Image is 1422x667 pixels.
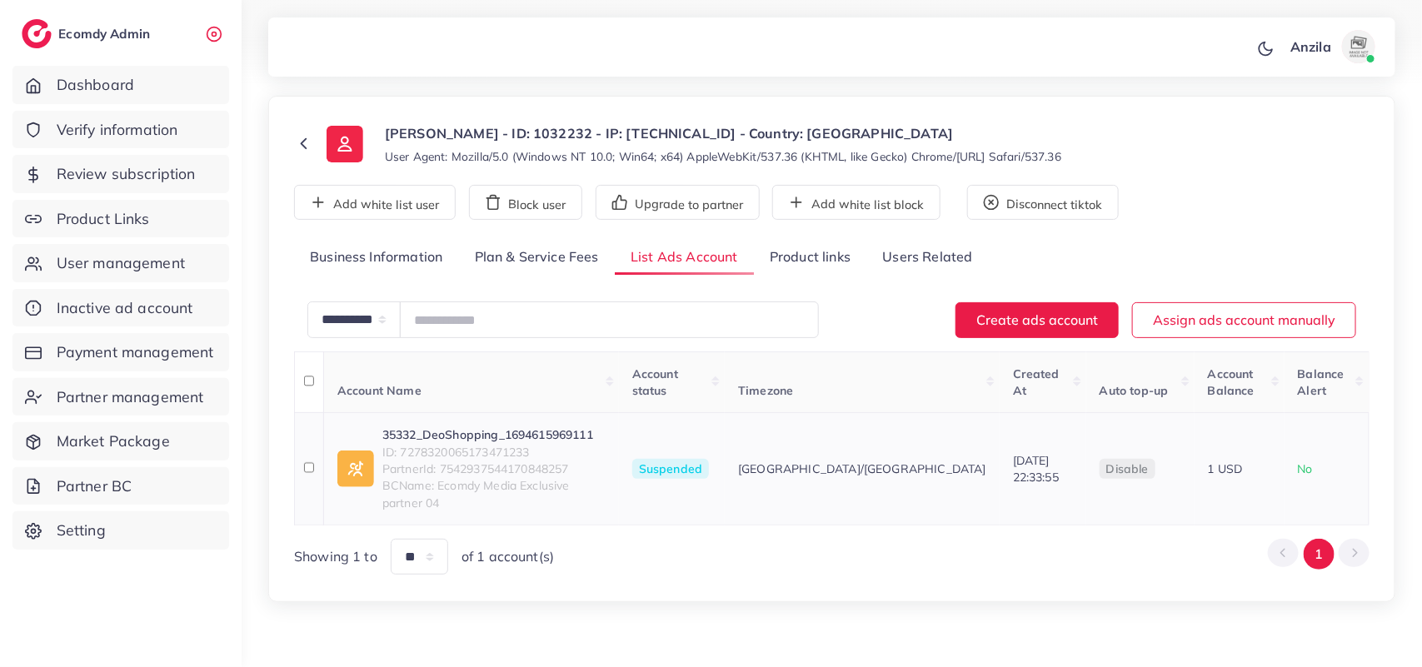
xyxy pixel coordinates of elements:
span: Verify information [57,119,178,141]
a: 35332_DeoShopping_1694615969111 [382,426,606,443]
span: Payment management [57,341,214,363]
span: Account Balance [1208,366,1255,398]
button: Disconnect tiktok [967,185,1119,220]
a: Product Links [12,200,229,238]
a: logoEcomdy Admin [22,19,154,48]
a: Plan & Service Fees [459,240,615,276]
a: Market Package [12,422,229,460]
a: Product links [754,240,866,276]
span: Setting [57,520,106,541]
button: Assign ads account manually [1132,302,1356,338]
span: disable [1106,461,1149,476]
button: Block user [469,185,582,220]
span: No [1298,461,1313,476]
span: 1 USD [1208,461,1243,476]
a: Payment management [12,333,229,371]
a: Setting [12,511,229,550]
button: Upgrade to partner [596,185,760,220]
span: ID: 7278320065173471233 [382,444,606,460]
a: Users Related [866,240,988,276]
span: Showing 1 to [294,547,377,566]
span: Inactive ad account [57,297,193,319]
a: Review subscription [12,155,229,193]
span: Partner BC [57,475,132,497]
button: Go to page 1 [1304,539,1335,570]
img: ic-ad-info.7fc67b75.svg [337,450,374,487]
h2: Ecomdy Admin [58,26,154,42]
span: Product Links [57,208,150,230]
span: Account status [632,366,678,398]
a: Anzilaavatar [1281,30,1382,63]
a: List Ads Account [615,240,754,276]
span: Balance Alert [1298,366,1345,398]
button: Add white list user [294,185,456,220]
a: Inactive ad account [12,289,229,327]
small: User Agent: Mozilla/5.0 (Windows NT 10.0; Win64; x64) AppleWebKit/537.36 (KHTML, like Gecko) Chro... [385,148,1061,165]
button: Create ads account [955,302,1119,338]
a: Dashboard [12,66,229,104]
p: [PERSON_NAME] - ID: 1032232 - IP: [TECHNICAL_ID] - Country: [GEOGRAPHIC_DATA] [385,123,1061,143]
a: Partner management [12,378,229,416]
span: Market Package [57,431,170,452]
a: Business Information [294,240,459,276]
span: Review subscription [57,163,196,185]
a: Verify information [12,111,229,149]
button: Add white list block [772,185,941,220]
span: Timezone [738,383,793,398]
span: Partner management [57,386,204,408]
span: Suspended [632,459,709,479]
img: avatar [1342,30,1375,63]
span: Dashboard [57,74,134,96]
span: PartnerId: 7542937544170848257 [382,460,606,477]
span: [DATE] 22:33:55 [1013,453,1059,485]
a: User management [12,244,229,282]
span: BCName: Ecomdy Media Exclusive partner 04 [382,477,606,511]
span: Created At [1013,366,1060,398]
span: User management [57,252,185,274]
span: Account Name [337,383,422,398]
span: [GEOGRAPHIC_DATA]/[GEOGRAPHIC_DATA] [738,460,986,477]
img: ic-user-info.36bf1079.svg [327,126,363,162]
img: logo [22,19,52,48]
span: of 1 account(s) [462,547,554,566]
span: Auto top-up [1100,383,1169,398]
a: Partner BC [12,467,229,505]
p: Anzila [1290,37,1331,57]
ul: Pagination [1268,539,1370,570]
